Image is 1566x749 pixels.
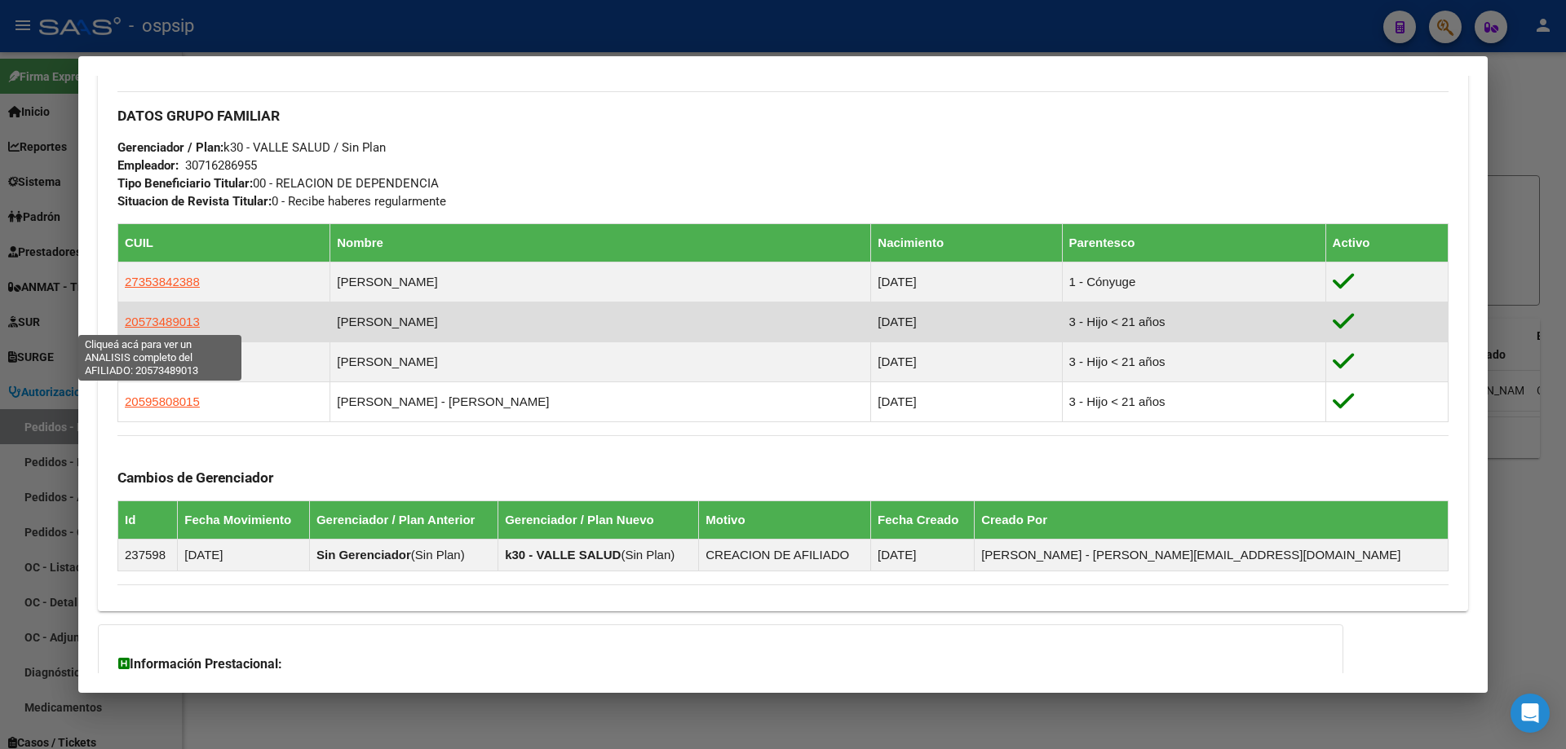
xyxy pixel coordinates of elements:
td: [DATE] [871,540,975,571]
h3: Información Prestacional: [118,654,1323,674]
td: [DATE] [871,382,1062,422]
td: 3 - Hijo < 21 años [1062,382,1325,422]
strong: Empleador: [117,158,179,173]
span: 27353842388 [125,275,200,289]
th: Parentesco [1062,224,1325,262]
td: 3 - Hijo < 21 años [1062,302,1325,342]
h3: DATOS GRUPO FAMILIAR [117,107,1449,125]
span: 23558550104 [125,355,200,368]
th: Fecha Creado [871,501,975,540]
td: [PERSON_NAME] [330,302,871,342]
td: [PERSON_NAME] [330,342,871,382]
th: Gerenciador / Plan Anterior [309,501,498,540]
td: 237598 [118,540,178,571]
th: Fecha Movimiento [178,501,310,540]
th: Nacimiento [871,224,1062,262]
strong: Tipo Beneficiario Titular: [117,176,253,191]
td: [DATE] [178,540,310,571]
span: k30 - VALLE SALUD / Sin Plan [117,140,386,155]
th: Creado Por [975,501,1449,540]
th: Nombre [330,224,871,262]
td: ( ) [498,540,699,571]
th: Gerenciador / Plan Nuevo [498,501,699,540]
span: 20595808015 [125,394,200,408]
td: ( ) [309,540,498,571]
td: [PERSON_NAME] - [PERSON_NAME][EMAIL_ADDRESS][DOMAIN_NAME] [975,540,1449,571]
td: [PERSON_NAME] - [PERSON_NAME] [330,382,871,422]
div: 30716286955 [185,156,257,174]
td: [DATE] [871,262,1062,302]
strong: Situacion de Revista Titular: [117,194,272,209]
span: Sin Plan [415,548,461,562]
td: [DATE] [871,302,1062,342]
th: Motivo [699,501,871,540]
span: 20573489013 [125,315,200,328]
div: Open Intercom Messenger [1511,694,1550,733]
strong: k30 - VALLE SALUD [505,548,621,562]
td: 3 - Hijo < 21 años [1062,342,1325,382]
span: 0 - Recibe haberes regularmente [117,194,446,209]
h3: Cambios de Gerenciador [117,469,1449,487]
span: Sin Plan [625,548,670,562]
th: CUIL [118,224,330,262]
strong: Sin Gerenciador [316,548,411,562]
td: [DATE] [871,342,1062,382]
th: Activo [1325,224,1448,262]
td: 1 - Cónyuge [1062,262,1325,302]
td: CREACION DE AFILIADO [699,540,871,571]
th: Id [118,501,178,540]
strong: Gerenciador / Plan: [117,140,223,155]
td: [PERSON_NAME] [330,262,871,302]
span: 00 - RELACION DE DEPENDENCIA [117,176,439,191]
